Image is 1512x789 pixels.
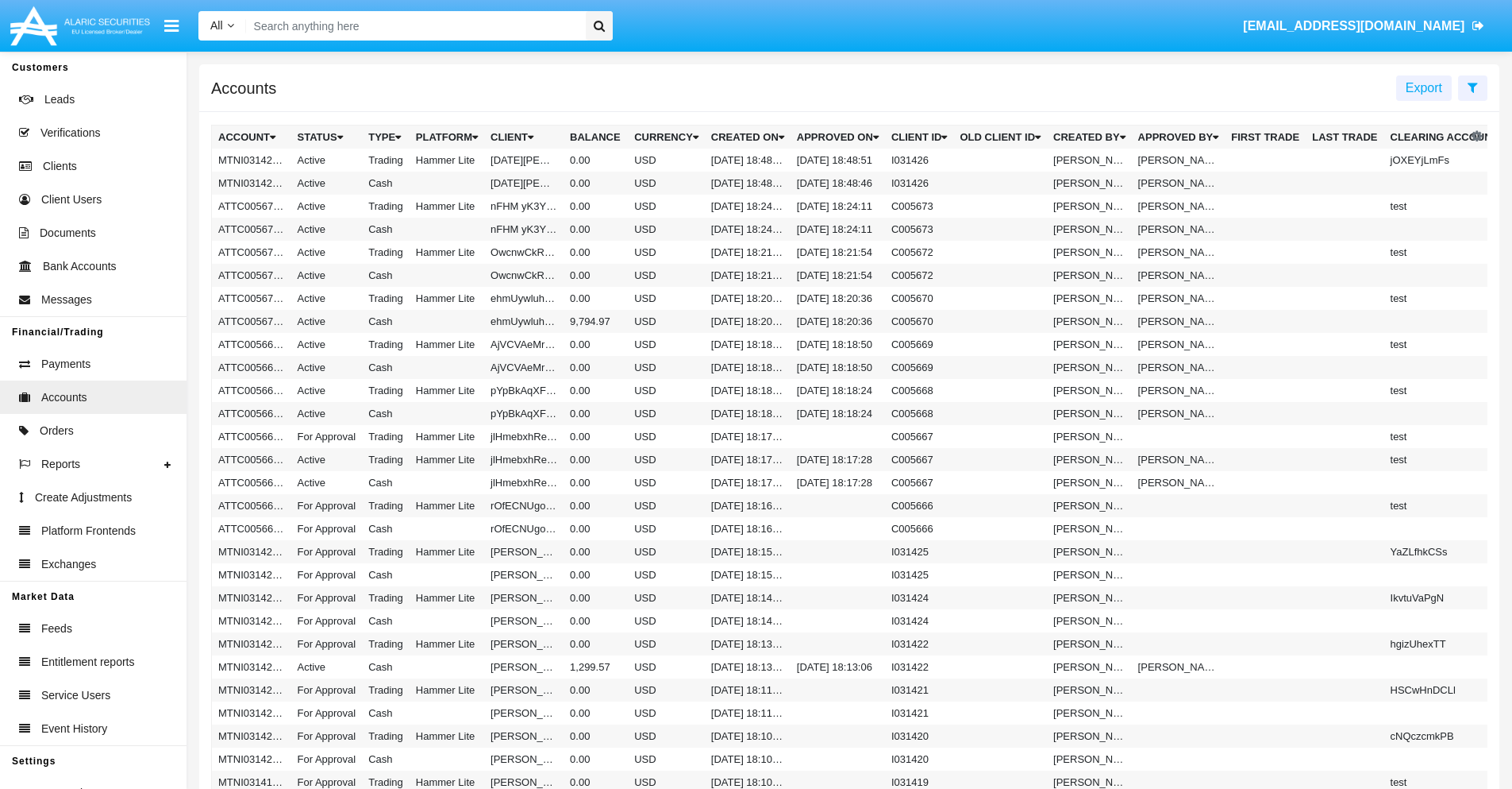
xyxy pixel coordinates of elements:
[628,126,705,149] th: Currency
[628,656,705,679] td: USD
[291,471,363,494] td: Active
[43,158,77,175] span: Clients
[885,540,954,563] td: I031425
[212,241,291,264] td: ATTC005672A1
[885,471,954,494] td: C005667
[291,379,363,402] td: Active
[484,471,564,494] td: jlHmebxhReMgbXS
[410,425,484,448] td: Hammer Lite
[212,656,291,679] td: MTNI031422AC1
[212,632,291,656] td: MTNI031422A1
[291,310,363,333] td: Active
[628,448,705,471] td: USD
[410,241,484,264] td: Hammer Lite
[44,91,75,108] span: Leads
[484,218,564,241] td: nFHM yK3YbTWyGe
[885,241,954,264] td: C005672
[885,402,954,425] td: C005668
[564,425,628,448] td: 0.00
[484,656,564,679] td: [PERSON_NAME]
[362,149,410,172] td: Trading
[1132,149,1225,172] td: [PERSON_NAME]
[484,149,564,172] td: [DATE][PERSON_NAME]
[705,379,791,402] td: [DATE] 18:18:04
[1132,448,1225,471] td: [PERSON_NAME]
[212,195,291,218] td: ATTC005673A1
[212,379,291,402] td: ATTC005668A1
[564,310,628,333] td: 9,794.97
[564,218,628,241] td: 0.00
[791,126,885,149] th: Approved On
[43,258,117,275] span: Bank Accounts
[1132,402,1225,425] td: [PERSON_NAME]
[1047,287,1132,310] td: [PERSON_NAME]
[953,126,1047,149] th: Old Client Id
[564,172,628,195] td: 0.00
[705,218,791,241] td: [DATE] 18:24:00
[885,356,954,379] td: C005669
[564,264,628,287] td: 0.00
[705,149,791,172] td: [DATE] 18:48:41
[362,471,410,494] td: Cash
[1047,632,1132,656] td: [PERSON_NAME]
[410,494,484,517] td: Hammer Lite
[564,356,628,379] td: 0.00
[291,517,363,540] td: For Approval
[291,218,363,241] td: Active
[362,563,410,586] td: Cash
[291,126,363,149] th: Status
[628,149,705,172] td: USD
[791,379,885,402] td: [DATE] 18:18:24
[291,586,363,609] td: For Approval
[410,195,484,218] td: Hammer Lite
[212,149,291,172] td: MTNI031426A1
[484,126,564,149] th: Client
[564,494,628,517] td: 0.00
[628,356,705,379] td: USD
[291,356,363,379] td: Active
[362,448,410,471] td: Trading
[484,563,564,586] td: [PERSON_NAME]
[212,425,291,448] td: ATTC005667A2
[1047,494,1132,517] td: [PERSON_NAME]
[1047,126,1132,149] th: Created By
[705,471,791,494] td: [DATE] 18:17:16
[362,333,410,356] td: Trading
[362,310,410,333] td: Cash
[291,264,363,287] td: Active
[362,540,410,563] td: Trading
[212,310,291,333] td: ATTC005670AC1
[791,356,885,379] td: [DATE] 18:18:50
[564,195,628,218] td: 0.00
[484,379,564,402] td: pYpBkAqXFJhlkHd
[628,494,705,517] td: USD
[484,287,564,310] td: ehmUywluhqxyQNW
[212,356,291,379] td: ATTC005669AC1
[41,292,92,308] span: Messages
[291,656,363,679] td: Active
[212,264,291,287] td: ATTC005672AC1
[885,379,954,402] td: C005668
[1243,19,1464,33] span: [EMAIL_ADDRESS][DOMAIN_NAME]
[1306,126,1383,149] th: Last Trade
[705,563,791,586] td: [DATE] 18:15:48
[41,523,136,540] span: Platform Frontends
[885,126,954,149] th: Client Id
[1132,471,1225,494] td: [PERSON_NAME]
[564,563,628,586] td: 0.00
[705,517,791,540] td: [DATE] 18:16:45
[564,656,628,679] td: 1,299.57
[885,586,954,609] td: I031424
[210,19,223,32] span: All
[791,264,885,287] td: [DATE] 18:21:54
[1132,287,1225,310] td: [PERSON_NAME]
[484,264,564,287] td: OwcnwCkRfTrpAfX
[1047,586,1132,609] td: [PERSON_NAME]
[212,218,291,241] td: ATTC005673AC1
[1047,379,1132,402] td: [PERSON_NAME]
[1406,81,1442,95] span: Export
[705,586,791,609] td: [DATE] 18:14:18
[40,125,100,141] span: Verifications
[791,402,885,425] td: [DATE] 18:18:24
[1047,356,1132,379] td: [PERSON_NAME]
